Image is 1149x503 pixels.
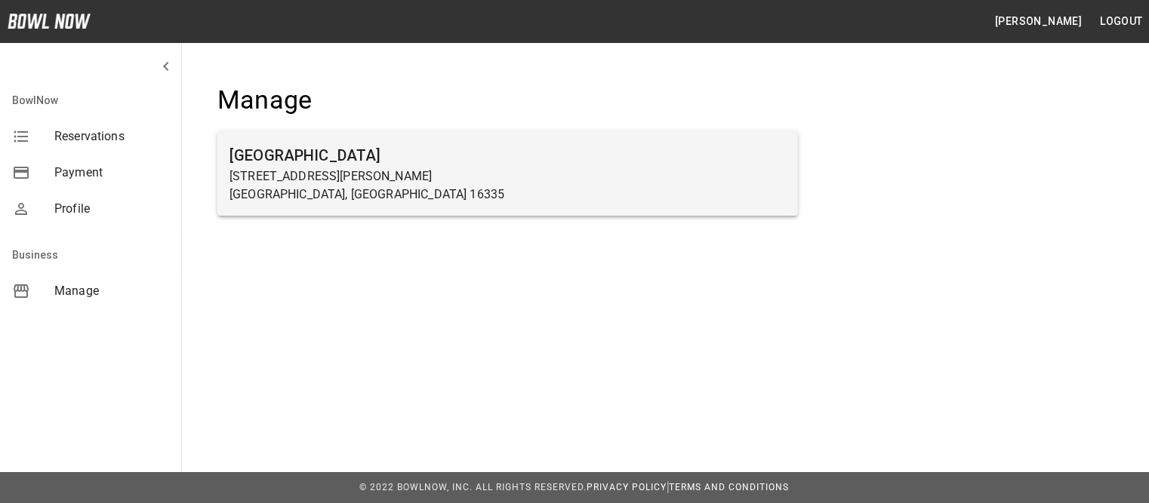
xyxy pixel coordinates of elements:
a: Terms and Conditions [670,482,790,492]
span: Profile [54,200,169,218]
h6: [GEOGRAPHIC_DATA] [229,143,786,167]
button: Logout [1095,8,1149,35]
span: © 2022 BowlNow, Inc. All Rights Reserved. [359,482,587,492]
h4: Manage [217,84,798,116]
span: Manage [54,282,169,300]
button: [PERSON_NAME] [989,8,1088,35]
a: Privacy Policy [587,482,667,492]
p: [GEOGRAPHIC_DATA], [GEOGRAPHIC_DATA] 16335 [229,186,786,204]
span: Reservations [54,127,169,146]
p: [STREET_ADDRESS][PERSON_NAME] [229,167,786,186]
span: Payment [54,164,169,182]
img: logo [8,14,91,29]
